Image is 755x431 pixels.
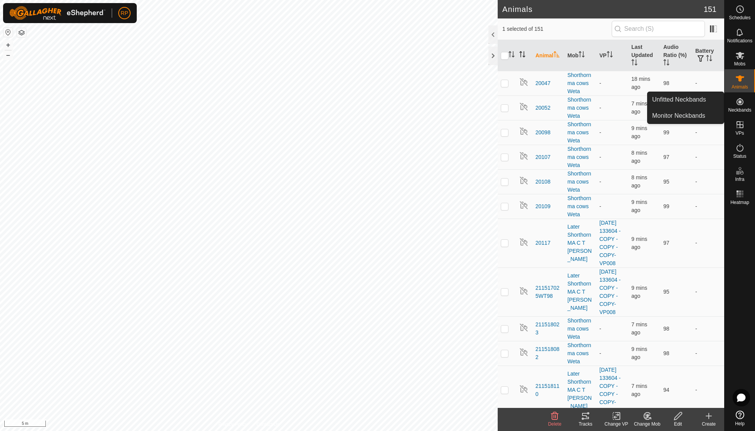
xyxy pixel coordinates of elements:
[554,52,560,58] p-sorticon: Activate to sort
[535,345,561,361] span: 211518082
[519,151,528,160] img: returning off
[631,150,647,164] span: 21 Aug 2025 at 12:44 PM
[535,382,561,398] span: 211518110
[631,174,647,189] span: 21 Aug 2025 at 12:44 PM
[693,421,724,428] div: Create
[567,96,593,120] div: Shorthorn ma cows Weta
[663,240,669,246] span: 97
[502,25,612,33] span: 1 selected of 151
[519,176,528,185] img: returning off
[652,111,705,120] span: Monitor Neckbands
[648,108,724,124] a: Monitor Neckbands
[632,421,663,428] div: Change Mob
[3,50,13,60] button: –
[692,145,724,169] td: -
[567,170,593,194] div: Shorthorn ma cows Weta
[631,100,647,115] span: 21 Aug 2025 at 12:45 PM
[663,421,693,428] div: Edit
[663,60,669,67] p-sorticon: Activate to sort
[628,40,660,71] th: Last Updated
[631,236,647,250] span: 21 Aug 2025 at 12:43 PM
[663,289,669,295] span: 95
[663,129,669,135] span: 99
[121,9,128,17] span: RP
[218,421,247,428] a: Privacy Policy
[599,154,601,160] app-display-virtual-paddock-transition: -
[704,3,716,15] span: 151
[631,76,650,90] span: 21 Aug 2025 at 12:34 PM
[729,15,750,20] span: Schedules
[612,21,705,37] input: Search (S)
[535,79,550,87] span: 20047
[631,199,647,213] span: 21 Aug 2025 at 12:44 PM
[535,239,550,247] span: 20117
[706,56,712,62] p-sorticon: Activate to sort
[734,62,745,66] span: Mobs
[519,237,528,247] img: returning off
[692,219,724,267] td: -
[532,40,564,71] th: Animal
[733,154,746,159] span: Status
[599,220,621,266] a: [DATE] 133604 - COPY - COPY - COPY-VP008
[663,80,669,86] span: 98
[599,129,601,135] app-display-virtual-paddock-transition: -
[596,40,628,71] th: VP
[631,321,647,336] span: 21 Aug 2025 at 12:45 PM
[599,367,621,413] a: [DATE] 133604 - COPY - COPY - COPY-VP008
[508,52,515,58] p-sorticon: Activate to sort
[599,269,621,315] a: [DATE] 133604 - COPY - COPY - COPY-VP008
[567,341,593,366] div: Shorthorn ma cows Weta
[735,177,744,182] span: Infra
[257,421,279,428] a: Contact Us
[692,366,724,414] td: -
[727,38,752,43] span: Notifications
[599,326,601,332] app-display-virtual-paddock-transition: -
[17,28,26,37] button: Map Layers
[631,285,647,299] span: 21 Aug 2025 at 12:44 PM
[732,85,748,89] span: Animals
[728,108,751,112] span: Neckbands
[535,284,561,300] span: 211517025WT98
[548,421,562,427] span: Delete
[535,321,561,337] span: 211518023
[631,125,647,139] span: 21 Aug 2025 at 12:43 PM
[735,131,744,135] span: VPs
[3,28,13,37] button: Reset Map
[663,326,669,332] span: 98
[535,104,550,112] span: 20052
[535,129,550,137] span: 20098
[519,102,528,111] img: returning off
[692,316,724,341] td: -
[567,120,593,145] div: Shorthorn ma cows Weta
[599,203,601,209] app-display-virtual-paddock-transition: -
[9,6,106,20] img: Gallagher Logo
[519,200,528,210] img: returning off
[735,421,745,426] span: Help
[631,383,647,397] span: 21 Aug 2025 at 12:45 PM
[570,421,601,428] div: Tracks
[692,267,724,316] td: -
[519,127,528,136] img: returning off
[599,80,601,86] app-display-virtual-paddock-transition: -
[567,317,593,341] div: Shorthorn ma cows Weta
[567,194,593,219] div: Shorthorn ma cows Weta
[519,384,528,394] img: returning off
[692,40,724,71] th: Battery
[579,52,585,58] p-sorticon: Activate to sort
[607,52,613,58] p-sorticon: Activate to sort
[663,154,669,160] span: 97
[519,347,528,357] img: returning off
[567,272,593,312] div: Later Shorthorn MA C T [PERSON_NAME]
[648,92,724,107] a: Unfitted Neckbands
[692,341,724,366] td: -
[663,203,669,209] span: 99
[599,179,601,185] app-display-virtual-paddock-transition: -
[3,40,13,50] button: +
[660,40,692,71] th: Audio Ratio (%)
[692,71,724,95] td: -
[663,350,669,356] span: 98
[567,370,593,410] div: Later Shorthorn MA C T [PERSON_NAME]
[502,5,704,14] h2: Animals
